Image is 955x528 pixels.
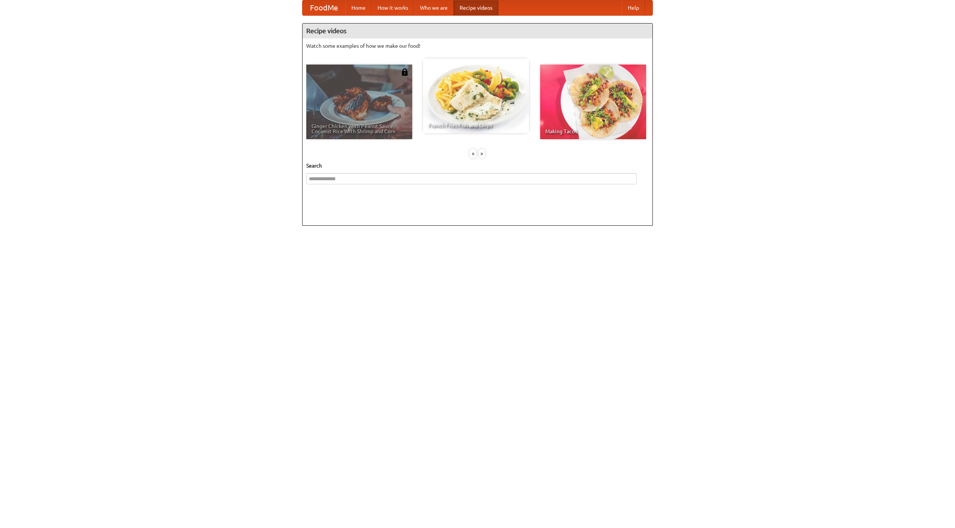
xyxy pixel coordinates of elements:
a: Making Tacos [540,65,646,139]
a: FoodMe [303,0,345,15]
span: French Fries Fish and Chips [428,123,524,128]
a: Home [345,0,372,15]
a: Recipe videos [454,0,498,15]
div: « [470,149,476,158]
a: Who we are [414,0,454,15]
div: » [479,149,485,158]
span: Making Tacos [545,129,641,134]
a: How it works [372,0,414,15]
a: French Fries Fish and Chips [423,59,529,133]
p: Watch some examples of how we make our food! [306,42,649,50]
a: Help [622,0,645,15]
h5: Search [306,162,649,169]
h4: Recipe videos [303,24,652,38]
img: 483408.png [401,68,408,76]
